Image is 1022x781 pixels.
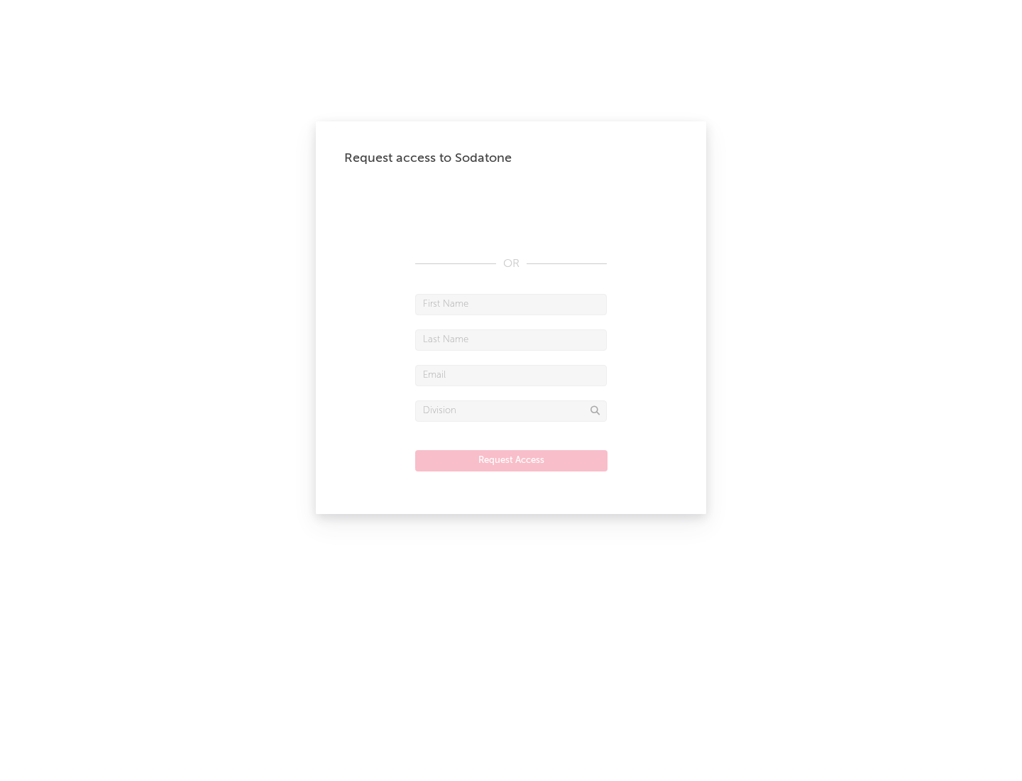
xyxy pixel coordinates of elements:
input: First Name [415,294,607,315]
input: Email [415,365,607,386]
div: Request access to Sodatone [344,150,678,167]
input: Last Name [415,329,607,351]
button: Request Access [415,450,608,471]
div: OR [415,256,607,273]
input: Division [415,400,607,422]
